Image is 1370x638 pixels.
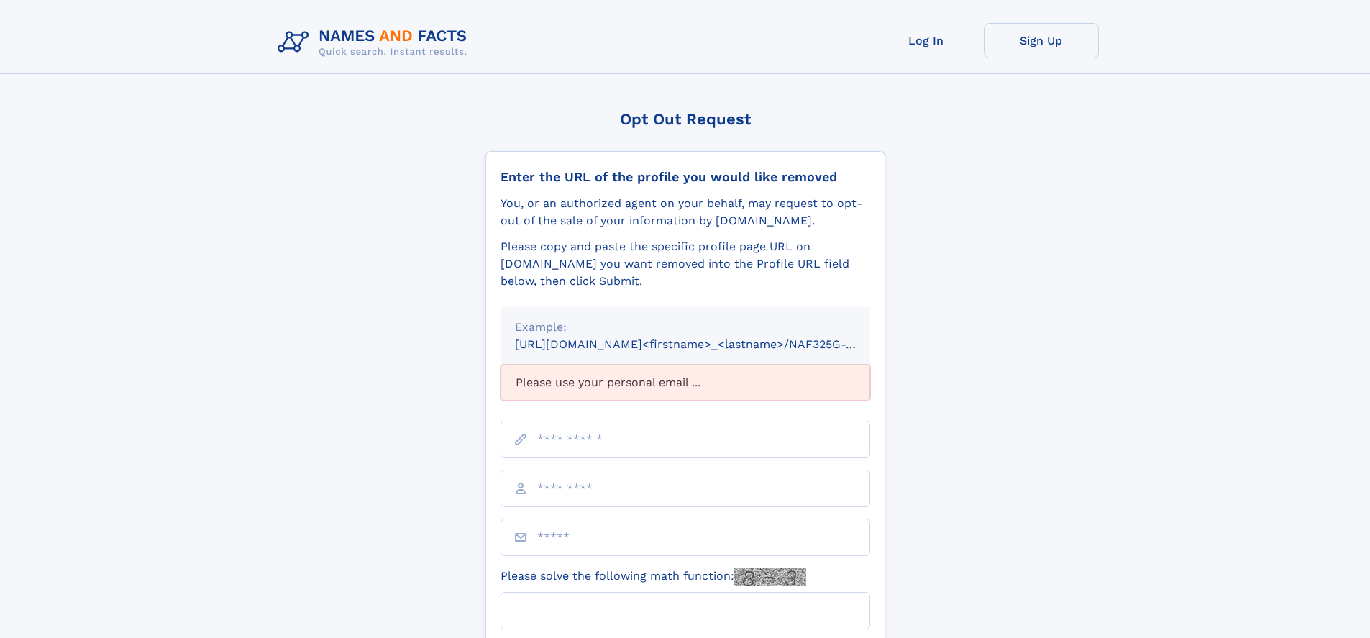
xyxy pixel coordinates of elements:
div: Opt Out Request [485,110,885,128]
div: You, or an authorized agent on your behalf, may request to opt-out of the sale of your informatio... [501,195,870,229]
a: Sign Up [984,23,1099,58]
a: Log In [869,23,984,58]
label: Please solve the following math function: [501,568,806,586]
img: Logo Names and Facts [272,23,479,62]
div: Enter the URL of the profile you would like removed [501,169,870,185]
div: Example: [515,319,856,336]
small: [URL][DOMAIN_NAME]<firstname>_<lastname>/NAF325G-xxxxxxxx [515,337,898,351]
div: Please use your personal email ... [501,365,870,401]
div: Please copy and paste the specific profile page URL on [DOMAIN_NAME] you want removed into the Pr... [501,238,870,290]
